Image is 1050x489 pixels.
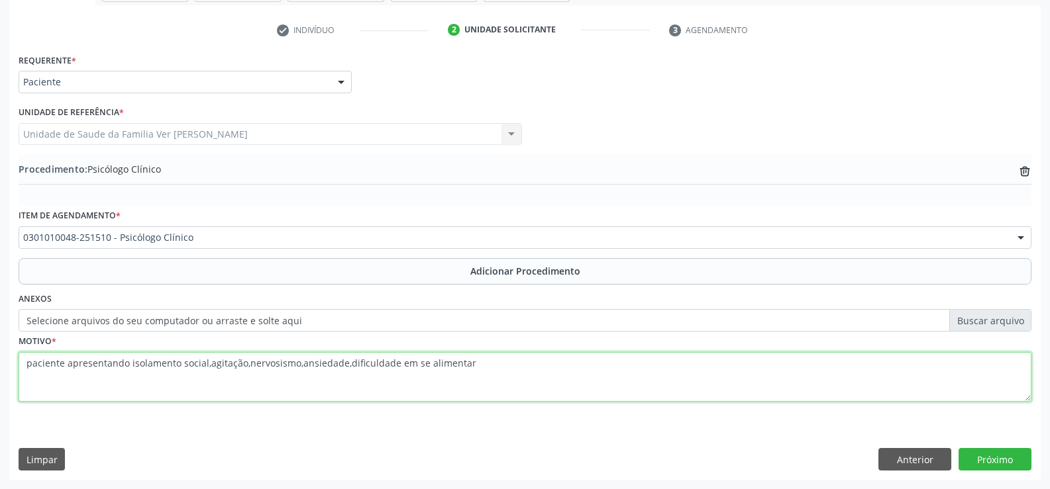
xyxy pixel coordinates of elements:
button: Anterior [878,448,951,470]
span: Paciente [23,75,325,89]
label: Anexos [19,289,52,310]
span: 0301010048-251510 - Psicólogo Clínico [23,231,1004,244]
label: Requerente [19,50,76,71]
div: 2 [448,24,460,36]
label: Item de agendamento [19,206,121,226]
span: Adicionar Procedimento [470,264,580,278]
span: Psicólogo Clínico [19,162,161,176]
label: Unidade de referência [19,103,124,123]
button: Adicionar Procedimento [19,258,1031,285]
span: Procedimento: [19,163,87,175]
div: Unidade solicitante [464,24,556,36]
button: Próximo [959,448,1031,470]
label: Motivo [19,332,56,352]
